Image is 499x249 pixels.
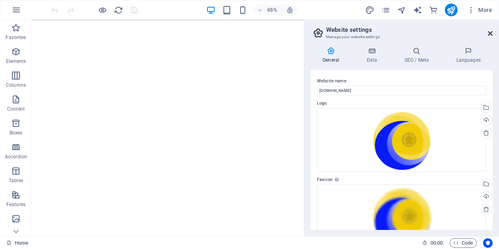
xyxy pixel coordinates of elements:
button: 65% [254,5,282,15]
i: Design (Ctrl+Alt+Y) [365,6,374,15]
p: Elements [6,58,26,64]
i: Reload page [114,6,123,15]
h4: Data [354,47,392,64]
button: publish [445,4,458,16]
p: Accordion [5,154,27,160]
input: Name... [317,86,486,95]
button: reload [113,5,123,15]
div: NovoLogo.png [317,108,486,172]
div: logoCoin.png [317,185,486,248]
span: : [436,240,437,246]
button: commerce [429,5,438,15]
span: 00 00 [431,238,443,248]
h3: Manage your website settings [326,33,477,41]
button: text_generator [413,5,423,15]
h4: General [311,47,354,64]
button: More [464,4,495,16]
button: pages [381,5,391,15]
h2: Website settings [326,26,493,33]
label: Website name [317,76,486,86]
h4: SEO / Meta [392,47,444,64]
button: Code [450,238,477,248]
p: Favorites [6,34,26,41]
i: On resize automatically adjust zoom level to fit chosen device. [286,6,294,14]
button: Usercentrics [483,238,493,248]
button: design [365,5,375,15]
p: Boxes [10,130,23,136]
span: More [467,6,492,14]
span: Code [453,238,473,248]
i: Publish [446,6,456,15]
i: AI Writer [413,6,422,15]
p: Images [8,225,24,231]
h4: Languages [444,47,493,64]
label: Favicon [317,175,486,185]
label: Logo [317,99,486,108]
p: Columns [6,82,26,88]
h6: Session time [422,238,443,248]
a: Click to cancel selection. Double-click to open Pages [6,238,28,248]
p: Tables [9,177,23,184]
h6: 65% [266,5,278,15]
p: Features [6,201,25,208]
p: Content [7,106,25,112]
button: navigator [397,5,407,15]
